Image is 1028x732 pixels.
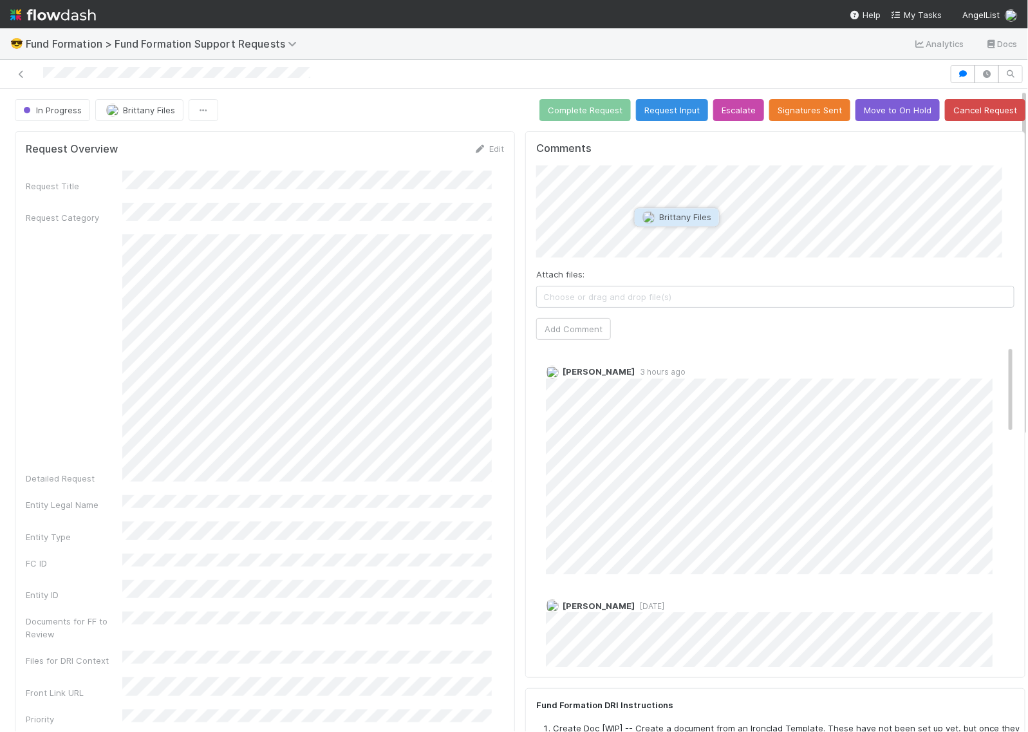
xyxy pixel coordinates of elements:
h5: Comments [536,142,1014,155]
span: 3 hours ago [635,367,686,377]
div: Front Link URL [26,686,122,699]
span: My Tasks [891,10,942,20]
span: [PERSON_NAME] [563,366,635,377]
strong: Fund Formation DRI Instructions [536,700,673,710]
div: Help [850,8,881,21]
img: logo-inverted-e16ddd16eac7371096b0.svg [10,4,96,26]
img: avatar_15e23c35-4711-4c0d-85f4-3400723cad14.png [106,104,119,117]
img: avatar_9d20afb4-344c-4512-8880-fee77f5fe71b.png [546,599,559,612]
div: Entity Legal Name [26,498,122,511]
div: Request Category [26,211,122,224]
button: Signatures Sent [769,99,850,121]
button: Request Input [636,99,708,121]
span: Brittany Files [123,105,175,115]
div: FC ID [26,557,122,570]
div: Request Title [26,180,122,192]
h5: Request Overview [26,143,118,156]
div: Entity ID [26,588,122,601]
a: Edit [474,144,504,154]
span: [DATE] [635,601,664,611]
img: avatar_9d20afb4-344c-4512-8880-fee77f5fe71b.png [546,366,559,379]
a: Analytics [913,36,964,52]
button: Complete Request [539,99,631,121]
img: avatar_cc3a00d7-dd5c-4a2f-8d58-dd6545b20c0d.png [1005,9,1018,22]
button: Move to On Hold [855,99,940,121]
a: My Tasks [891,8,942,21]
a: Docs [985,36,1018,52]
label: Attach files: [536,268,584,281]
button: Brittany Files [635,209,719,227]
button: Brittany Files [95,99,183,121]
div: Entity Type [26,530,122,543]
span: 😎 [10,38,23,49]
img: avatar_15e23c35-4711-4c0d-85f4-3400723cad14.png [642,211,655,224]
div: Priority [26,713,122,726]
span: Brittany Files [659,212,711,223]
div: Files for DRI Context [26,654,122,667]
button: Add Comment [536,318,611,340]
span: [PERSON_NAME] [563,601,635,611]
div: Detailed Request [26,472,122,485]
span: AngelList [962,10,1000,20]
button: Escalate [713,99,764,121]
span: In Progress [21,105,82,115]
span: Fund Formation > Fund Formation Support Requests [26,37,303,50]
button: In Progress [15,99,90,121]
span: Choose or drag and drop file(s) [537,286,1014,307]
div: Documents for FF to Review [26,615,122,641]
button: Cancel Request [945,99,1025,121]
